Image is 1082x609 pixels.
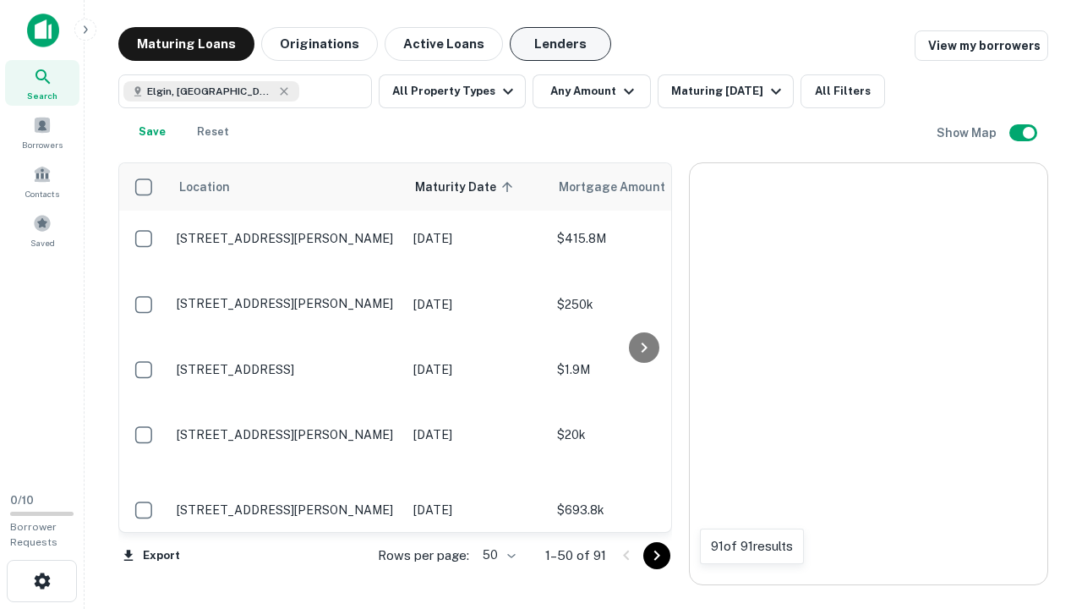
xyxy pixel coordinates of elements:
button: All Property Types [379,74,526,108]
p: [STREET_ADDRESS][PERSON_NAME] [177,296,396,311]
span: Saved [30,236,55,250]
button: Maturing [DATE] [658,74,794,108]
a: Search [5,60,79,106]
span: Mortgage Amount [559,177,687,197]
div: 0 0 [690,163,1047,584]
p: 1–50 of 91 [545,546,606,566]
p: $415.8M [557,229,726,248]
span: Search [27,89,57,102]
button: Active Loans [385,27,503,61]
p: [DATE] [413,229,540,248]
p: 91 of 91 results [711,536,793,557]
button: Maturing Loans [118,27,254,61]
a: Saved [5,207,79,253]
p: [STREET_ADDRESS][PERSON_NAME] [177,427,396,442]
img: capitalize-icon.png [27,14,59,47]
p: [DATE] [413,425,540,444]
p: Rows per page: [378,546,469,566]
span: Elgin, [GEOGRAPHIC_DATA], [GEOGRAPHIC_DATA] [147,84,274,99]
span: Borrowers [22,138,63,151]
div: Maturing [DATE] [671,81,786,101]
div: 50 [476,543,518,568]
th: Mortgage Amount [549,163,735,211]
p: $20k [557,425,726,444]
a: Contacts [5,158,79,204]
button: Any Amount [533,74,651,108]
th: Location [168,163,405,211]
button: Save your search to get updates of matches that match your search criteria. [125,115,179,149]
p: [STREET_ADDRESS][PERSON_NAME] [177,502,396,518]
p: $250k [557,295,726,314]
button: Reset [186,115,240,149]
button: All Filters [801,74,885,108]
button: Export [118,543,184,568]
span: Borrower Requests [10,521,57,548]
button: Originations [261,27,378,61]
p: $693.8k [557,501,726,519]
span: Location [178,177,230,197]
p: [STREET_ADDRESS][PERSON_NAME] [177,231,396,246]
p: [DATE] [413,360,540,379]
span: Contacts [25,187,59,200]
p: [DATE] [413,295,540,314]
h6: Show Map [937,123,999,142]
span: Maturity Date [415,177,518,197]
span: 0 / 10 [10,494,34,507]
p: $1.9M [557,360,726,379]
th: Maturity Date [405,163,549,211]
a: View my borrowers [915,30,1048,61]
p: [DATE] [413,501,540,519]
button: Lenders [510,27,611,61]
a: Borrowers [5,109,79,155]
iframe: Chat Widget [997,474,1082,555]
button: Go to next page [643,542,670,569]
p: [STREET_ADDRESS] [177,362,396,377]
